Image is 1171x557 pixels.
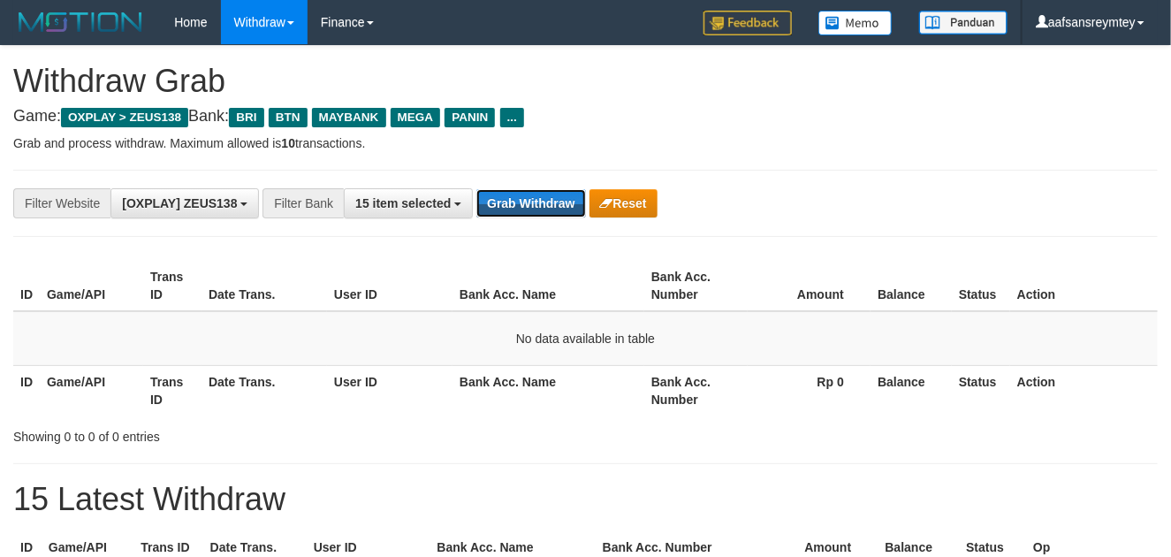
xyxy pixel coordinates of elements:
[281,136,295,150] strong: 10
[919,11,1008,34] img: panduan.png
[391,108,441,127] span: MEGA
[644,261,748,311] th: Bank Acc. Number
[344,188,473,218] button: 15 item selected
[13,261,40,311] th: ID
[327,365,452,416] th: User ID
[13,482,1158,517] h1: 15 Latest Withdraw
[202,261,327,311] th: Date Trans.
[312,108,386,127] span: MAYBANK
[1010,365,1158,416] th: Action
[13,9,148,35] img: MOTION_logo.png
[1010,261,1158,311] th: Action
[13,365,40,416] th: ID
[452,365,644,416] th: Bank Acc. Name
[589,189,658,217] button: Reset
[143,365,202,416] th: Trans ID
[229,108,263,127] span: BRI
[952,261,1010,311] th: Status
[445,108,495,127] span: PANIN
[13,108,1158,126] h4: Game: Bank:
[13,188,110,218] div: Filter Website
[476,189,585,217] button: Grab Withdraw
[262,188,344,218] div: Filter Bank
[355,196,451,210] span: 15 item selected
[13,311,1158,366] td: No data available in table
[500,108,524,127] span: ...
[40,365,143,416] th: Game/API
[13,134,1158,152] p: Grab and process withdraw. Maximum allowed is transactions.
[143,261,202,311] th: Trans ID
[452,261,644,311] th: Bank Acc. Name
[952,365,1010,416] th: Status
[202,365,327,416] th: Date Trans.
[13,421,475,446] div: Showing 0 to 0 of 0 entries
[327,261,452,311] th: User ID
[110,188,259,218] button: [OXPLAY] ZEUS138
[748,365,871,416] th: Rp 0
[269,108,308,127] span: BTN
[644,365,748,416] th: Bank Acc. Number
[871,365,952,416] th: Balance
[818,11,893,35] img: Button%20Memo.svg
[703,11,792,35] img: Feedback.jpg
[40,261,143,311] th: Game/API
[13,64,1158,99] h1: Withdraw Grab
[122,196,237,210] span: [OXPLAY] ZEUS138
[871,261,952,311] th: Balance
[748,261,871,311] th: Amount
[61,108,188,127] span: OXPLAY > ZEUS138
